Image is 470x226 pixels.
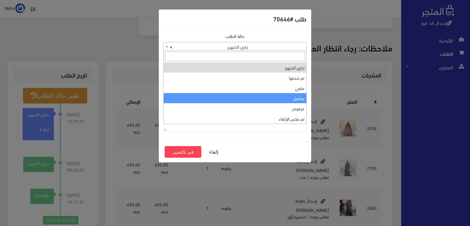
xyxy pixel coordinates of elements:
li: تم شحنها [164,73,306,83]
label: حالة الطلب [226,33,244,40]
span: جاري التجهيز [164,42,306,51]
span: × [170,42,172,51]
li: تم عكس الإلغاء [164,114,306,124]
li: جاري التجهيز [164,62,306,73]
h5: طلب #70646 [273,14,307,23]
li: ملغي [164,83,306,93]
button: إلغاء [201,146,226,158]
button: قم بالتغيير [165,146,201,158]
li: مرفوض [164,103,306,113]
span: جاري التجهيز [163,42,307,51]
li: مكتمل [164,93,306,103]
